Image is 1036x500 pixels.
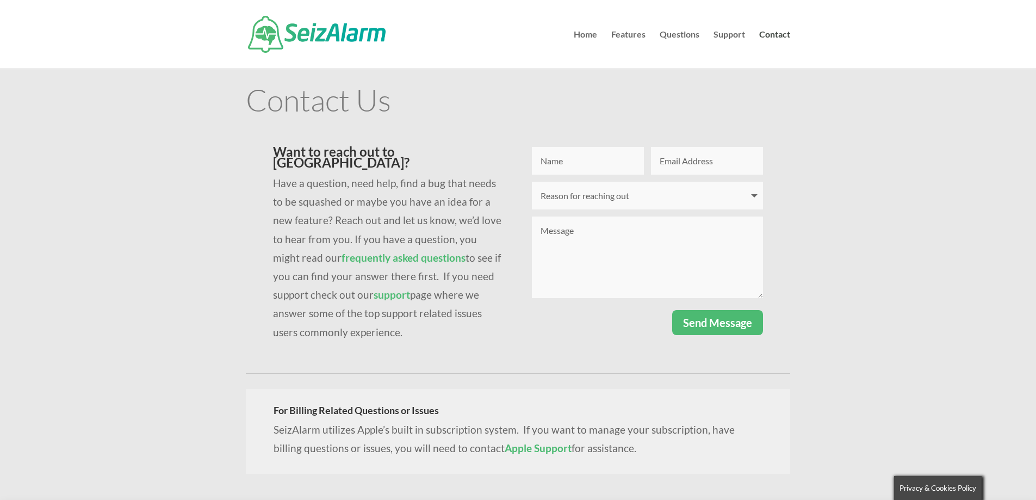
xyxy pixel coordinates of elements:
a: Contact [759,30,790,69]
p: SeizAlarm utilizes Apple’s built in subscription system. If you want to manage your subscription,... [274,421,762,458]
p: Have a question, need help, find a bug that needs to be squashed or maybe you have an idea for a ... [273,174,505,342]
input: Name [532,147,644,175]
input: Email Address [651,147,763,175]
a: Questions [660,30,699,69]
iframe: Help widget launcher [939,458,1024,488]
img: SeizAlarm [248,16,386,53]
span: Want to reach out to [GEOGRAPHIC_DATA]? [273,144,410,170]
h1: Contact Us [246,84,790,120]
button: Send Message [672,310,763,335]
h4: For Billing Related Questions or Issues [274,405,762,421]
a: support [374,288,410,301]
a: Support [714,30,745,69]
a: frequently asked questions [342,251,466,264]
span: Privacy & Cookies Policy [899,484,976,492]
a: Home [574,30,597,69]
a: Features [611,30,646,69]
a: Apple Support [505,442,572,454]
